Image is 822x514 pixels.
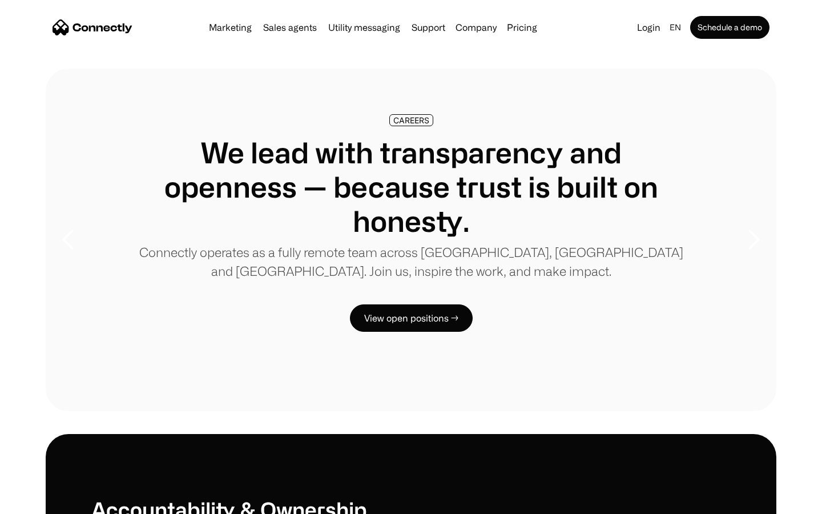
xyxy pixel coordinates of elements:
h1: We lead with transparency and openness — because trust is built on honesty. [137,135,685,238]
aside: Language selected: English [11,493,68,510]
p: Connectly operates as a fully remote team across [GEOGRAPHIC_DATA], [GEOGRAPHIC_DATA] and [GEOGRA... [137,243,685,280]
div: en [670,19,681,35]
a: Support [407,23,450,32]
div: Company [456,19,497,35]
a: View open positions → [350,304,473,332]
ul: Language list [23,494,68,510]
a: Sales agents [259,23,321,32]
a: Schedule a demo [690,16,769,39]
a: Utility messaging [324,23,405,32]
div: CAREERS [393,116,429,125]
a: Login [632,19,665,35]
a: Marketing [204,23,256,32]
a: Pricing [502,23,542,32]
